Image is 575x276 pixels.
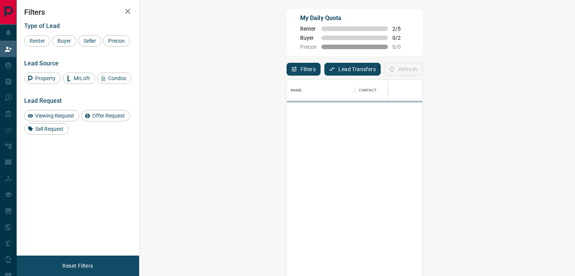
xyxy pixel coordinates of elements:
div: Condos [97,73,132,84]
div: Offer Request [81,110,130,121]
p: My Daily Quota [300,14,409,23]
span: Type of Lead [24,22,60,29]
div: Contact [359,80,377,101]
span: MrLoft [71,75,93,81]
div: Precon [103,35,130,47]
span: Precon [300,44,317,50]
div: Viewing Request [24,110,79,121]
div: Property [24,73,61,84]
span: 0 / 2 [392,35,409,41]
button: Reset Filters [57,259,98,272]
div: Name [287,80,355,101]
div: Name [291,80,302,101]
span: Buyer [300,35,317,41]
span: Seller [81,38,99,44]
span: Lead Source [24,60,59,67]
span: Offer Request [90,113,127,119]
span: 2 / 5 [392,26,409,32]
div: Renter [24,35,50,47]
span: Condos [105,75,129,81]
span: Buyer [55,38,74,44]
div: MrLoft [63,73,95,84]
span: Renter [300,26,317,32]
div: Sell Request [24,123,69,135]
span: Viewing Request [33,113,77,119]
h2: Filters [24,8,132,17]
span: Precon [105,38,127,44]
div: Contact [355,80,415,101]
div: Seller [78,35,101,47]
span: Sell Request [33,126,66,132]
span: Lead Request [24,97,62,104]
div: Buyer [52,35,76,47]
span: Property [33,75,58,81]
button: Filters [287,63,321,76]
span: Renter [27,38,48,44]
button: Lead Transfers [324,63,381,76]
span: 0 / 0 [392,44,409,50]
